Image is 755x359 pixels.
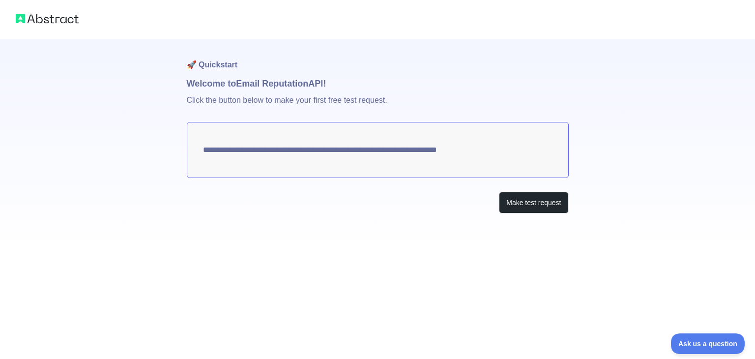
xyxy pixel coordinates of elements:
[187,39,569,77] h1: 🚀 Quickstart
[499,192,568,214] button: Make test request
[187,90,569,122] p: Click the button below to make your first free test request.
[671,333,745,354] iframe: Toggle Customer Support
[187,77,569,90] h1: Welcome to Email Reputation API!
[16,12,79,26] img: Abstract logo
